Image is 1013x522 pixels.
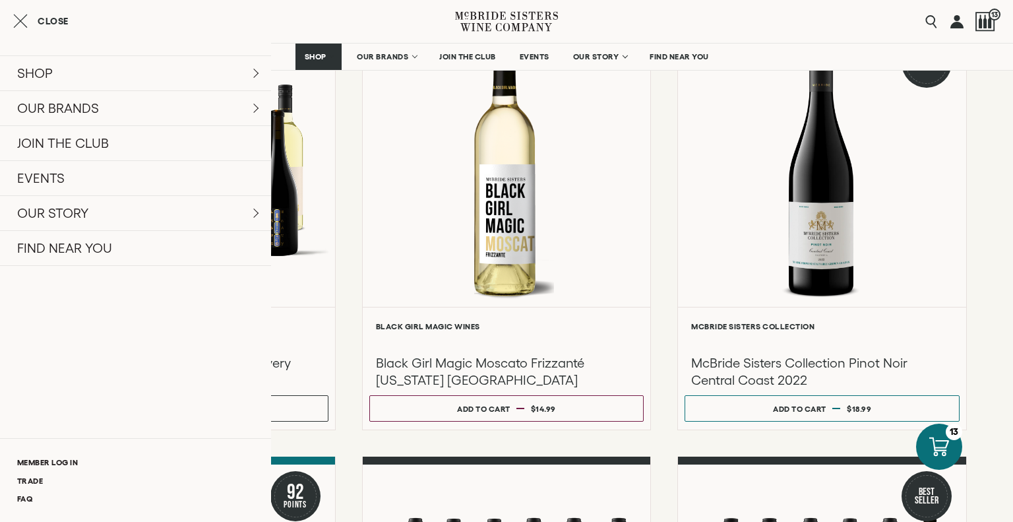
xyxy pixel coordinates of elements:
[989,9,1000,20] span: 13
[431,44,505,70] a: JOIN THE CLUB
[348,44,424,70] a: OUR BRANDS
[946,424,962,440] div: 13
[650,52,709,61] span: FIND NEAR YOU
[520,52,549,61] span: EVENTS
[847,405,871,413] span: $18.99
[565,44,635,70] a: OUR STORY
[457,399,510,418] div: Add to cart
[531,405,556,413] span: $14.99
[369,395,644,422] button: Add to cart $14.99
[439,52,496,61] span: JOIN THE CLUB
[641,44,718,70] a: FIND NEAR YOU
[376,354,638,389] h3: Black Girl Magic Moscato Frizzanté [US_STATE] [GEOGRAPHIC_DATA]
[295,44,342,70] a: SHOP
[773,399,826,418] div: Add to cart
[685,395,960,422] button: Add to cart $18.99
[691,354,953,389] h3: McBride Sisters Collection Pinot Noir Central Coast 2022
[677,23,967,430] a: Red Best Seller McBride Sisters Collection Central Coast Pinot Noir McBride Sisters Collection Mc...
[573,52,619,61] span: OUR STORY
[304,52,326,61] span: SHOP
[376,322,638,331] h6: Black Girl Magic Wines
[691,322,953,331] h6: McBride Sisters Collection
[362,23,652,430] a: White Black Girl Magic Moscato Frizzanté California NV Black Girl Magic Wines Black Girl Magic Mo...
[13,13,69,29] button: Close cart
[38,16,69,26] span: Close
[357,52,408,61] span: OUR BRANDS
[511,44,558,70] a: EVENTS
